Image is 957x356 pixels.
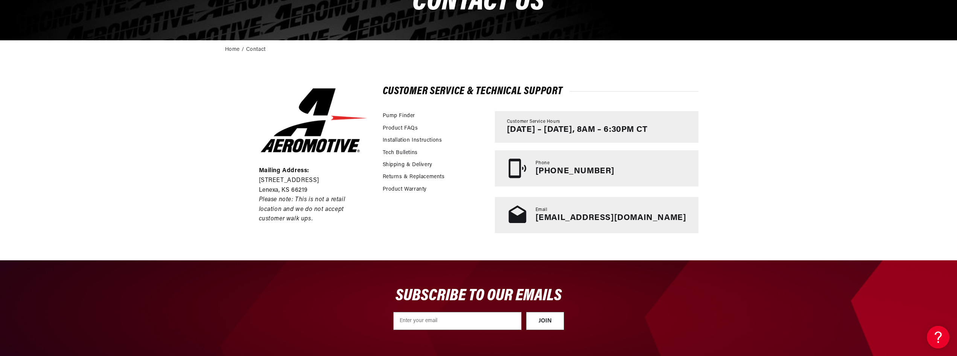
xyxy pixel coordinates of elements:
a: Contact [246,46,266,54]
nav: breadcrumbs [225,46,732,54]
span: SUBSCRIBE TO OUR EMAILS [396,287,562,304]
input: Enter your email [393,312,522,330]
a: Home [225,46,240,54]
a: Product Warranty [383,185,427,194]
span: Customer Service Hours [507,119,560,125]
a: Pump Finder [383,112,415,120]
p: [STREET_ADDRESS] [259,176,369,186]
p: [PHONE_NUMBER] [536,167,615,176]
button: JOIN [526,312,564,330]
p: [DATE] – [DATE], 8AM – 6:30PM CT [507,125,648,135]
a: Returns & Replacements [383,173,445,181]
span: Phone [536,160,550,167]
a: Phone [PHONE_NUMBER] [495,150,698,186]
strong: Mailing Address: [259,168,310,174]
a: [EMAIL_ADDRESS][DOMAIN_NAME] [536,214,686,222]
a: Product FAQs [383,124,418,133]
p: Lenexa, KS 66219 [259,186,369,196]
h2: Customer Service & Technical Support [383,87,698,96]
em: Please note: This is not a retail location and we do not accept customer walk ups. [259,197,345,222]
a: Tech Bulletins [383,149,418,157]
a: Shipping & Delivery [383,161,432,169]
span: Email [536,207,548,213]
a: Installation Instructions [383,136,442,145]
